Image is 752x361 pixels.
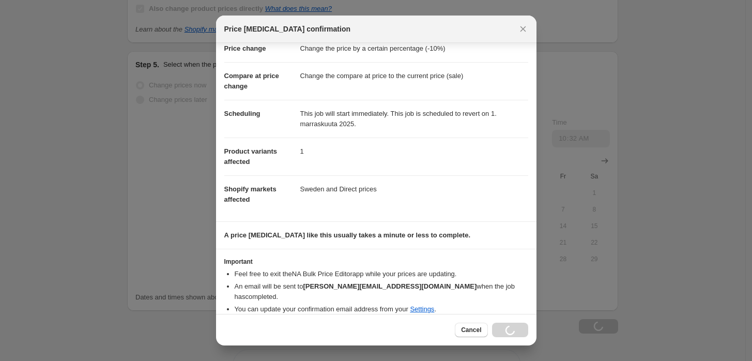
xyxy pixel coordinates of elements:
li: Feel free to exit the NA Bulk Price Editor app while your prices are updating. [235,269,528,279]
span: Scheduling [224,110,260,117]
dd: Change the price by a certain percentage (-10%) [300,35,528,62]
button: Cancel [455,323,487,337]
button: Close [516,22,530,36]
dd: Change the compare at price to the current price (sale) [300,62,528,89]
b: [PERSON_NAME][EMAIL_ADDRESS][DOMAIN_NAME] [303,282,477,290]
a: Settings [410,305,434,313]
span: Compare at price change [224,72,279,90]
span: Shopify markets affected [224,185,277,203]
h3: Important [224,258,528,266]
dd: This job will start immediately. This job is scheduled to revert on 1. marraskuuta 2025. [300,100,528,138]
span: Product variants affected [224,147,278,166]
dd: Sweden and Direct prices [300,175,528,203]
dd: 1 [300,138,528,165]
b: A price [MEDICAL_DATA] like this usually takes a minute or less to complete. [224,231,471,239]
span: Cancel [461,326,481,334]
li: An email will be sent to when the job has completed . [235,281,528,302]
span: Price change [224,44,266,52]
span: Price [MEDICAL_DATA] confirmation [224,24,351,34]
li: You can update your confirmation email address from your . [235,304,528,314]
